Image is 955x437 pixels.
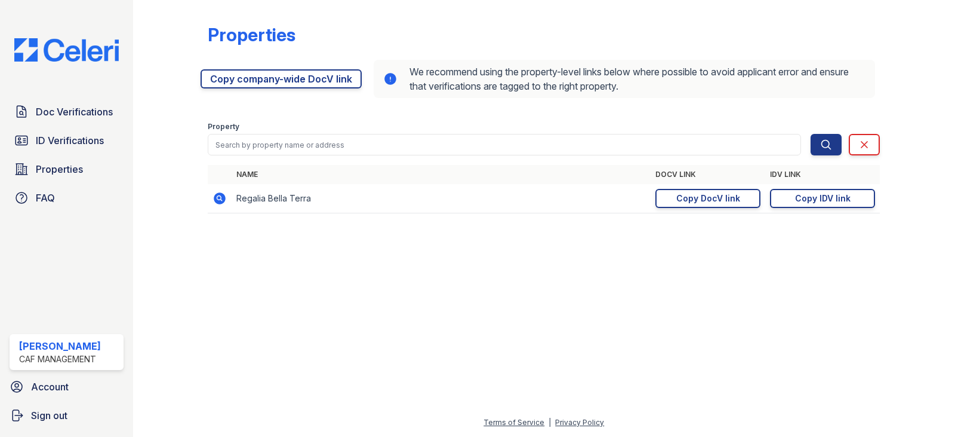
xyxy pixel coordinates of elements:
a: Account [5,375,128,399]
a: Doc Verifications [10,100,124,124]
th: Name [232,165,651,184]
span: Account [31,380,69,394]
span: Sign out [31,408,67,423]
td: Regalia Bella Terra [232,184,651,213]
a: Privacy Policy [555,418,604,427]
a: Copy IDV link [770,189,875,208]
a: Copy company-wide DocV link [201,69,362,88]
div: CAF Management [19,353,101,365]
input: Search by property name or address [208,134,801,155]
label: Property [208,122,239,132]
th: DocV Link [651,165,765,184]
span: Doc Verifications [36,105,113,119]
span: ID Verifications [36,133,104,148]
div: Properties [208,24,295,45]
a: ID Verifications [10,129,124,152]
div: Copy DocV link [676,192,740,204]
a: Copy DocV link [655,189,760,208]
a: Properties [10,157,124,181]
a: Sign out [5,404,128,427]
div: We recommend using the property-level links below where possible to avoid applicant error and ens... [374,60,875,98]
a: Terms of Service [483,418,544,427]
div: | [549,418,551,427]
span: FAQ [36,191,55,205]
div: [PERSON_NAME] [19,339,101,353]
img: CE_Logo_Blue-a8612792a0a2168367f1c8372b55b34899dd931a85d93a1a3d3e32e68fde9ad4.png [5,38,128,62]
th: IDV Link [765,165,880,184]
div: Copy IDV link [795,192,851,204]
a: FAQ [10,186,124,210]
span: Properties [36,162,83,176]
